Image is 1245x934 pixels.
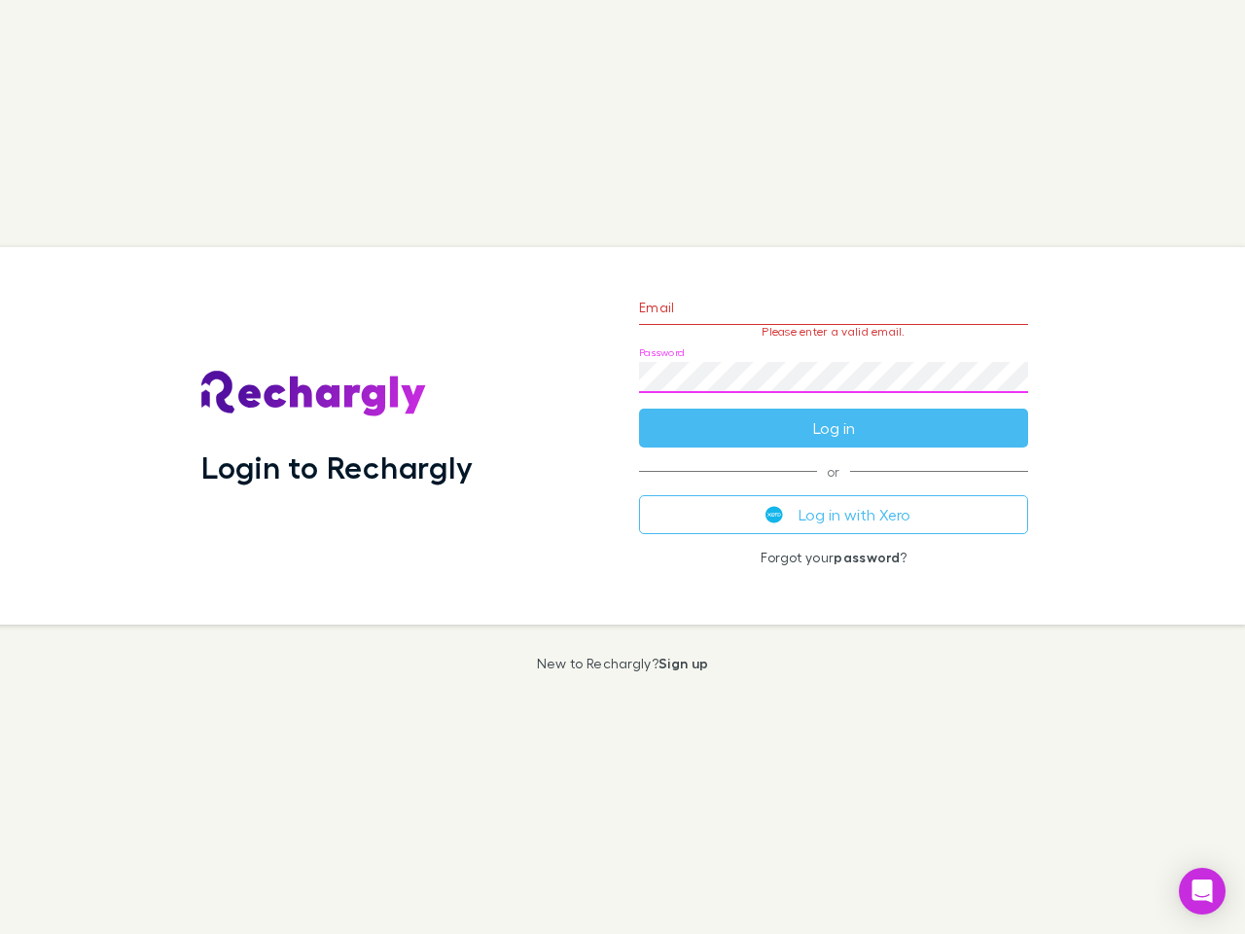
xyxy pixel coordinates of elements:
[639,345,685,360] label: Password
[537,656,709,671] p: New to Rechargly?
[1179,868,1226,915] div: Open Intercom Messenger
[639,409,1028,448] button: Log in
[201,371,427,417] img: Rechargly's Logo
[658,655,708,671] a: Sign up
[639,325,1028,339] p: Please enter a valid email.
[639,550,1028,565] p: Forgot your ?
[765,506,783,523] img: Xero's logo
[201,449,473,485] h1: Login to Rechargly
[639,471,1028,472] span: or
[639,495,1028,534] button: Log in with Xero
[834,549,900,565] a: password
